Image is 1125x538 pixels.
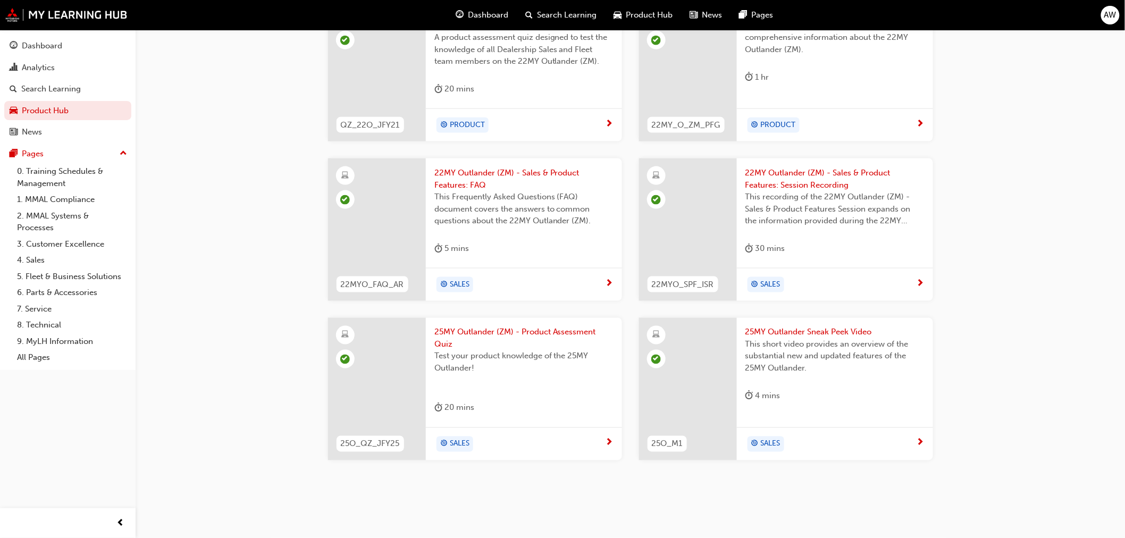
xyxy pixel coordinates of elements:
a: 3. Customer Excellence [13,236,131,253]
span: duration-icon [745,390,753,403]
button: AW [1101,6,1120,24]
div: 5 mins [434,242,469,255]
a: news-iconNews [681,4,731,26]
span: news-icon [690,9,698,22]
span: target-icon [751,119,759,132]
img: mmal [5,8,128,22]
span: guage-icon [10,41,18,51]
div: 4 mins [745,390,780,403]
span: car-icon [10,106,18,116]
span: SALES [761,279,780,291]
span: chart-icon [10,63,18,73]
span: learningRecordVerb_COMPLETE-icon [651,355,661,364]
button: DashboardAnalyticsSearch LearningProduct HubNews [4,34,131,144]
span: 22MY Outlander (ZM) - Sales & Product Features: Session Recording [745,167,925,191]
button: Pages [4,144,131,164]
span: learningResourceType_ELEARNING-icon [341,169,349,183]
span: target-icon [440,119,448,132]
a: 22MYO_FAQ_AR22MY Outlander (ZM) - Sales & Product Features: FAQThis Frequently Asked Questions (F... [328,158,622,301]
span: Dashboard [468,9,508,21]
span: PRODUCT [450,119,485,131]
a: 6. Parts & Accessories [13,284,131,301]
span: 22MY_O_ZM_PFG [652,119,720,131]
span: duration-icon [434,82,442,96]
span: 25O_M1 [652,438,683,450]
span: target-icon [440,278,448,292]
span: learningResourceType_ELEARNING-icon [341,329,349,342]
span: SALES [450,279,469,291]
a: Search Learning [4,79,131,99]
span: pages-icon [739,9,747,22]
div: 20 mins [434,82,474,96]
span: Search Learning [537,9,597,21]
a: Product Hub [4,101,131,121]
span: learningResourceType_ELEARNING-icon [652,169,660,183]
a: 2. MMAL Systems & Processes [13,208,131,236]
div: Search Learning [21,83,81,95]
a: guage-iconDashboard [447,4,517,26]
div: News [22,126,42,138]
span: This recording of the 22MY Outlander (ZM) - Sales & Product Features Session expands on the infor... [745,191,925,227]
span: News [702,9,722,21]
a: 7. Service [13,301,131,317]
a: 25O_QZ_JFY2525MY Outlander (ZM) - Product Assessment QuizTest your product knowledge of the 25MY ... [328,318,622,460]
span: 22MY Outlander (ZM) - Sales & Product Features: FAQ [434,167,614,191]
span: next-icon [917,120,925,129]
span: next-icon [606,279,614,289]
a: search-iconSearch Learning [517,4,605,26]
span: learningRecordVerb_COMPLETE-icon [340,195,350,205]
div: 20 mins [434,401,474,415]
span: target-icon [440,438,448,451]
a: 22MYO_SPF_ISR22MY Outlander (ZM) - Sales & Product Features: Session RecordingThis recording of t... [639,158,933,301]
span: news-icon [10,128,18,137]
span: next-icon [606,120,614,129]
span: 25MY Outlander (ZM) - Product Assessment Quiz [434,326,614,350]
a: pages-iconPages [731,4,782,26]
span: pages-icon [10,149,18,159]
span: duration-icon [434,401,442,415]
span: target-icon [751,438,759,451]
div: 30 mins [745,242,785,255]
span: learningRecordVerb_COMPLETE-icon [651,195,661,205]
span: learningResourceType_ELEARNING-icon [652,329,660,342]
div: Pages [22,148,44,160]
span: PRODUCT [761,119,796,131]
span: Pages [751,9,773,21]
span: 25MY Outlander Sneak Peek Video [745,326,925,339]
span: next-icon [606,439,614,448]
span: duration-icon [745,242,753,255]
span: This short video provides an overview of the substantial new and updated features of the 25MY Out... [745,339,925,375]
span: Product Hub [626,9,673,21]
span: learningRecordVerb_COMPLETE-icon [340,36,350,45]
a: car-iconProduct Hub [605,4,681,26]
span: learningRecordVerb_COMPLETE-icon [651,36,661,45]
span: next-icon [917,279,925,289]
span: up-icon [120,147,127,161]
a: 0. Training Schedules & Management [13,163,131,191]
a: 5. Fleet & Business Solutions [13,268,131,285]
div: 1 hr [745,71,769,84]
a: News [4,122,131,142]
span: search-icon [525,9,533,22]
span: next-icon [917,439,925,448]
span: target-icon [751,278,759,292]
span: prev-icon [117,517,125,530]
span: 22MYO_FAQ_AR [341,279,404,291]
a: 4. Sales [13,252,131,268]
span: SALES [450,438,469,450]
div: Dashboard [22,40,62,52]
a: 8. Technical [13,317,131,333]
span: guage-icon [456,9,464,22]
span: 25O_QZ_JFY25 [341,438,400,450]
span: duration-icon [434,242,442,255]
div: Analytics [22,62,55,74]
span: QZ_22O_JFY21 [341,119,400,131]
a: All Pages [13,349,131,366]
span: SALES [761,438,780,450]
span: AW [1104,9,1116,21]
span: learningRecordVerb_PASS-icon [340,355,350,364]
span: This Frequently Asked Questions (FAQ) document covers the answers to common questions about the 2... [434,191,614,227]
a: Dashboard [4,36,131,56]
a: 1. MMAL Compliance [13,191,131,208]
